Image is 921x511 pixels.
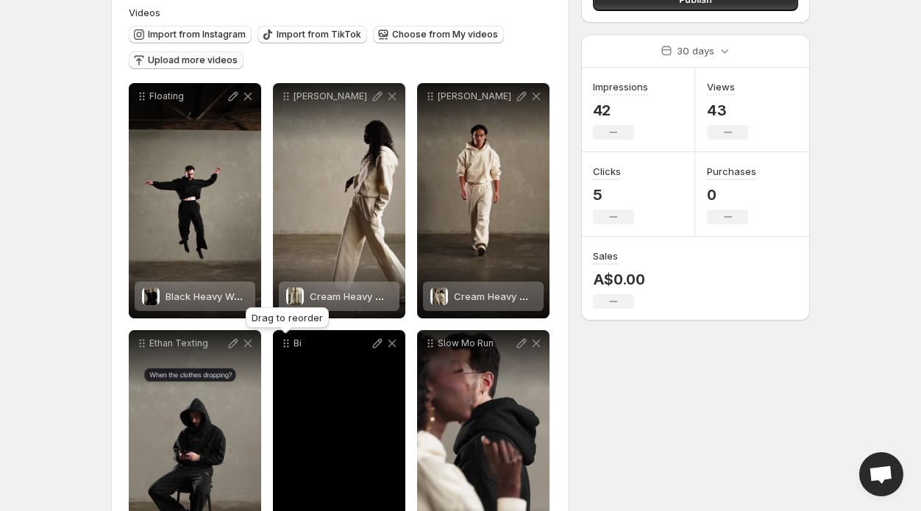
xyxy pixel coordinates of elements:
[310,290,457,302] span: Cream Heavy Weight Trackpant
[859,452,903,496] div: Open chat
[593,101,648,119] p: 42
[129,83,261,318] div: FloatingBlack Heavy Weight HoodieBlack Heavy Weight Hoodie
[149,337,226,349] p: Ethan Texting
[593,79,648,94] h3: Impressions
[129,51,243,69] button: Upload more videos
[166,290,292,302] span: Black Heavy Weight Hoodie
[148,29,246,40] span: Import from Instagram
[593,249,618,263] h3: Sales
[438,337,514,349] p: Slow Mo Run
[707,101,748,119] p: 43
[438,90,514,102] p: [PERSON_NAME]
[392,29,498,40] span: Choose from My videos
[593,271,645,288] p: A$0.00
[294,337,370,349] p: Bi
[257,26,367,43] button: Import from TikTok
[677,43,714,58] p: 30 days
[417,83,550,318] div: [PERSON_NAME]Cream Heavy Weight HoodieCream Heavy Weight Hoodie
[454,290,586,302] span: Cream Heavy Weight Hoodie
[277,29,361,40] span: Import from TikTok
[149,90,226,102] p: Floating
[707,164,756,179] h3: Purchases
[129,26,252,43] button: Import from Instagram
[373,26,504,43] button: Choose from My videos
[148,54,238,66] span: Upload more videos
[129,7,160,18] span: Videos
[593,186,634,204] p: 5
[707,186,756,204] p: 0
[593,164,621,179] h3: Clicks
[273,83,405,318] div: [PERSON_NAME]Cream Heavy Weight TrackpantCream Heavy Weight Trackpant
[294,90,370,102] p: [PERSON_NAME]
[707,79,735,94] h3: Views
